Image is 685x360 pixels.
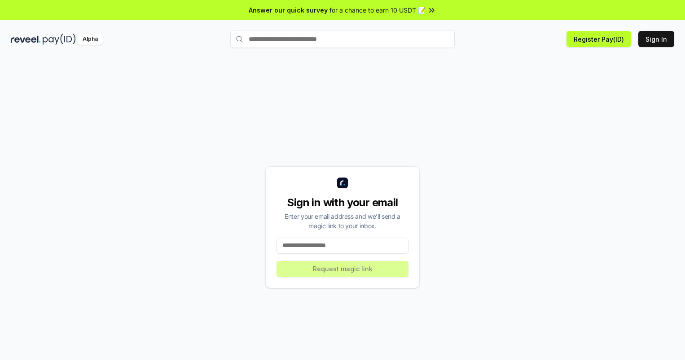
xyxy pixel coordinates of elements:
span: for a chance to earn 10 USDT 📝 [329,5,426,15]
img: pay_id [43,34,76,45]
span: Answer our quick survey [249,5,328,15]
button: Sign In [638,31,674,47]
button: Register Pay(ID) [566,31,631,47]
div: Enter your email address and we’ll send a magic link to your inbox. [277,212,408,230]
div: Alpha [78,34,103,45]
img: reveel_dark [11,34,41,45]
img: logo_small [337,178,348,188]
div: Sign in with your email [277,195,408,210]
